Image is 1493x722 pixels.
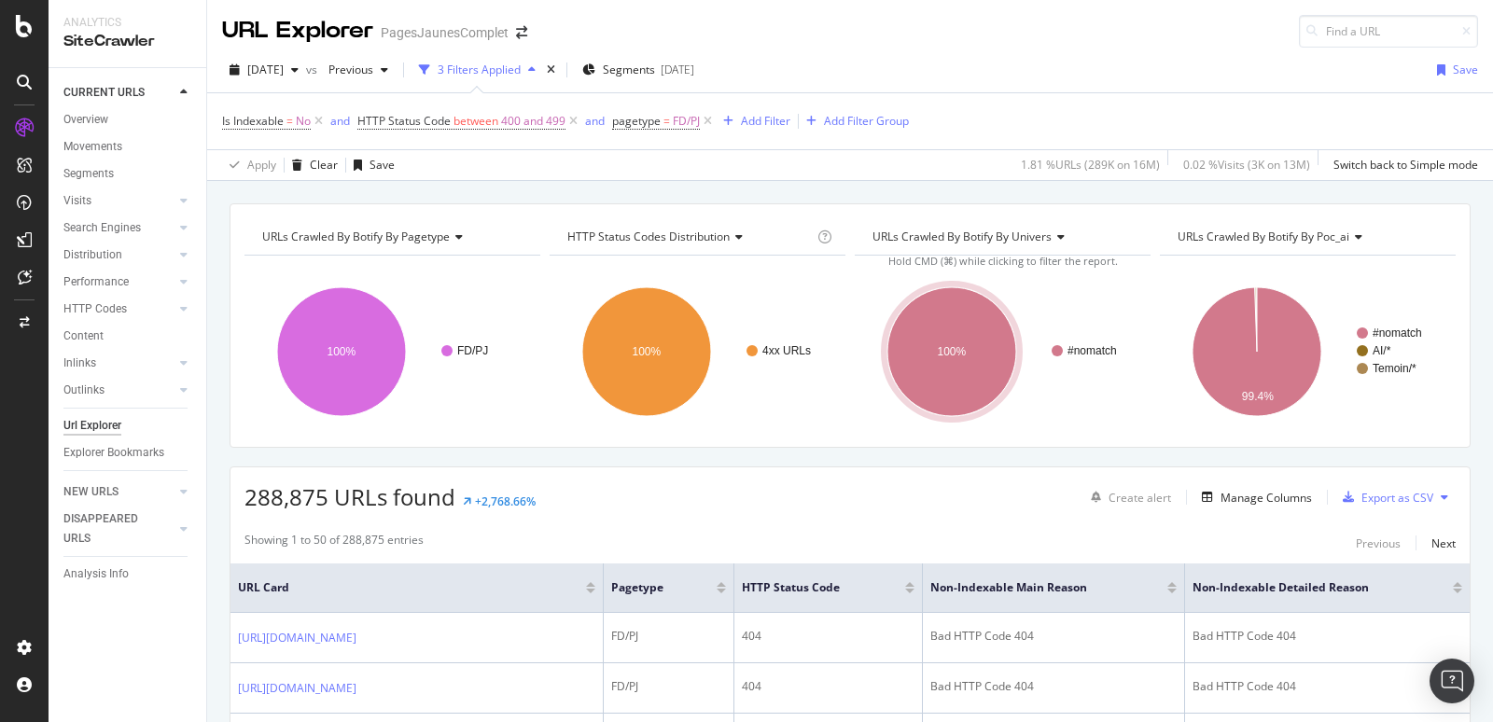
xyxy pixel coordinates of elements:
[63,326,193,346] a: Content
[247,62,284,77] span: 2025 Aug. 22nd
[716,110,790,132] button: Add Filter
[222,55,306,85] button: [DATE]
[63,164,193,184] a: Segments
[663,113,670,129] span: =
[1453,62,1478,77] div: Save
[310,157,338,173] div: Clear
[1194,486,1312,508] button: Manage Columns
[938,345,967,358] text: 100%
[238,579,581,596] span: URL Card
[262,229,450,244] span: URLs Crawled By Botify By pagetype
[63,564,193,584] a: Analysis Info
[63,354,174,373] a: Inlinks
[550,271,845,433] div: A chart.
[222,113,284,129] span: Is Indexable
[741,113,790,129] div: Add Filter
[63,299,174,319] a: HTTP Codes
[633,345,662,358] text: 100%
[855,271,1151,433] svg: A chart.
[1299,15,1478,48] input: Find a URL
[412,55,543,85] button: 3 Filters Applied
[585,112,605,130] button: and
[238,679,356,698] a: [URL][DOMAIN_NAME]
[238,629,356,647] a: [URL][DOMAIN_NAME]
[330,113,350,129] div: and
[611,678,726,695] div: FD/PJ
[742,579,877,596] span: HTTP Status Code
[1083,482,1171,512] button: Create alert
[63,83,174,103] a: CURRENT URLS
[296,108,311,134] span: No
[285,150,338,180] button: Clear
[1326,150,1478,180] button: Switch back to Simple mode
[63,381,105,400] div: Outlinks
[930,678,1177,695] div: Bad HTTP Code 404
[286,113,293,129] span: =
[381,23,509,42] div: PagesJaunesComplet
[1221,490,1312,506] div: Manage Columns
[603,62,655,77] span: Segments
[63,137,193,157] a: Movements
[63,15,191,31] div: Analytics
[63,83,145,103] div: CURRENT URLS
[1160,271,1456,433] div: A chart.
[244,481,455,512] span: 288,875 URLs found
[872,229,1052,244] span: URLs Crawled By Botify By univers
[63,191,91,211] div: Visits
[1373,362,1416,375] text: Temoin/*
[1178,229,1349,244] span: URLs Crawled By Botify By poc_ai
[63,509,174,548] a: DISAPPEARED URLS
[673,108,700,134] span: FD/PJ
[244,271,540,433] div: A chart.
[63,191,174,211] a: Visits
[1193,678,1462,695] div: Bad HTTP Code 404
[1183,157,1310,173] div: 0.02 % Visits ( 3K on 13M )
[1242,390,1274,403] text: 99.4%
[222,150,276,180] button: Apply
[869,222,1134,252] h4: URLs Crawled By Botify By univers
[1356,532,1401,554] button: Previous
[516,26,527,39] div: arrow-right-arrow-left
[585,113,605,129] div: and
[475,493,536,509] div: +2,768.66%
[799,110,909,132] button: Add Filter Group
[1335,482,1433,512] button: Export as CSV
[321,55,396,85] button: Previous
[222,15,373,47] div: URL Explorer
[63,509,158,548] div: DISAPPEARED URLS
[930,579,1139,596] span: Non-Indexable Main Reason
[1174,222,1439,252] h4: URLs Crawled By Botify By poc_ai
[824,113,909,129] div: Add Filter Group
[63,31,191,52] div: SiteCrawler
[564,222,814,252] h4: HTTP Status Codes Distribution
[328,345,356,358] text: 100%
[457,344,488,357] text: FD/PJ
[1430,659,1474,703] div: Open Intercom Messenger
[63,482,119,502] div: NEW URLS
[244,532,424,554] div: Showing 1 to 50 of 288,875 entries
[611,628,726,645] div: FD/PJ
[63,326,104,346] div: Content
[1356,535,1401,551] div: Previous
[543,61,559,79] div: times
[63,164,114,184] div: Segments
[661,62,694,77] div: [DATE]
[63,110,193,130] a: Overview
[1361,490,1433,506] div: Export as CSV
[370,157,395,173] div: Save
[346,150,395,180] button: Save
[1431,535,1456,551] div: Next
[1193,579,1425,596] span: Non-Indexable Detailed Reason
[1373,326,1422,340] text: #nomatch
[612,113,661,129] span: pagetype
[258,222,523,252] h4: URLs Crawled By Botify By pagetype
[567,229,730,244] span: HTTP Status Codes Distribution
[63,416,193,436] a: Url Explorer
[63,272,174,292] a: Performance
[330,112,350,130] button: and
[453,113,498,129] span: between
[1021,157,1160,173] div: 1.81 % URLs ( 289K on 16M )
[63,482,174,502] a: NEW URLS
[575,55,702,85] button: Segments[DATE]
[63,564,129,584] div: Analysis Info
